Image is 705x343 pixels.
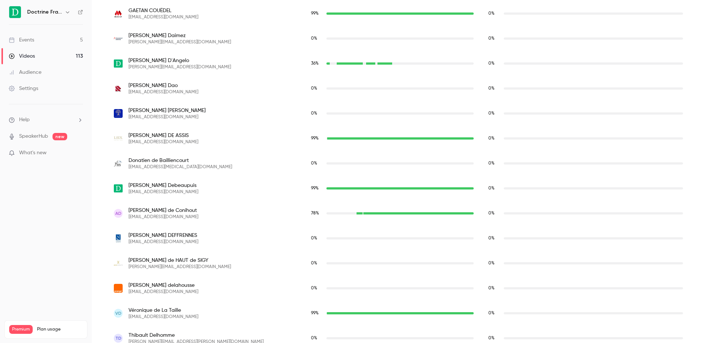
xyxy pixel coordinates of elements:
div: vdelataille@recamier-avocats.com [106,301,690,326]
span: 0 % [488,86,495,91]
h6: Doctrine France [27,8,62,16]
div: Settings [9,85,38,92]
span: Live watch time [311,185,323,192]
span: Replay watch time [488,35,500,42]
span: [EMAIL_ADDRESS][DOMAIN_NAME] [129,189,198,195]
span: 0 % [488,311,495,315]
span: [EMAIL_ADDRESS][DOMAIN_NAME] [129,114,206,120]
span: Replay watch time [488,160,500,167]
img: uggc.com [114,259,123,268]
span: Replay watch time [488,60,500,67]
img: Doctrine France [9,6,21,18]
span: 0 % [311,36,317,41]
span: Ad [115,210,122,217]
span: 0 % [488,211,495,216]
div: romain.debeaupuis@doctrine.fr [106,176,690,201]
span: 0 % [311,236,317,241]
div: fdeffrennes@themes.fr [106,226,690,251]
span: Live watch time [311,10,323,17]
span: Live watch time [311,85,323,92]
span: Plan usage [37,326,83,332]
img: recordati.com [114,84,123,93]
span: Replay watch time [488,235,500,242]
span: 0 % [488,336,495,340]
span: Live watch time [311,135,323,142]
span: 0 % [488,286,495,290]
span: 0 % [488,261,495,266]
span: 99 % [311,11,319,16]
span: [PERSON_NAME][EMAIL_ADDRESS][DOMAIN_NAME] [129,264,231,270]
span: 0 % [488,111,495,116]
span: [PERSON_NAME] Dao [129,82,198,89]
img: fromont-briens.com [114,34,123,43]
div: comptabilite@lsix.fr [106,126,690,151]
span: 0 % [488,236,495,241]
span: Replay watch time [488,135,500,142]
span: 78 % [311,211,319,216]
span: Live watch time [311,285,323,292]
span: [PERSON_NAME] [PERSON_NAME] [129,107,206,114]
span: Replay watch time [488,210,500,217]
div: c.delahousse@orange.fr [106,276,690,301]
span: 0 % [488,161,495,166]
span: Help [19,116,30,124]
span: 0 % [488,186,495,191]
div: d.debailliencourt@hms-avocats.com [106,151,690,176]
img: lsix.fr [114,134,123,143]
span: Live watch time [311,260,323,267]
span: [PERSON_NAME] D'Angelo [129,57,231,64]
span: [PERSON_NAME] DEFFRENNES [129,232,198,239]
span: 36 % [311,61,319,66]
div: arthurdeconihout@gmail.com [106,201,690,226]
span: Replay watch time [488,335,500,342]
div: enzo.dangelo@doctrine.fr [106,51,690,76]
span: Live watch time [311,110,323,117]
li: help-dropdown-opener [9,116,83,124]
span: [EMAIL_ADDRESS][DOMAIN_NAME] [129,239,198,245]
span: Véronique de La Taille [129,307,198,314]
span: Replay watch time [488,110,500,117]
span: [PERSON_NAME] Debeaupuis [129,182,198,189]
span: [EMAIL_ADDRESS][DOMAIN_NAME] [129,214,198,220]
span: 0 % [488,36,495,41]
img: novalegal.fr [114,109,123,118]
span: Live watch time [311,335,323,342]
span: What's new [19,149,47,157]
span: [EMAIL_ADDRESS][DOMAIN_NAME] [129,14,198,20]
div: Audience [9,69,41,76]
span: Donatien de Bailliencourt [129,157,232,164]
span: [PERSON_NAME] de HAUT de SIGY [129,257,231,264]
span: Vd [115,310,122,317]
span: [EMAIL_ADDRESS][MEDICAL_DATA][DOMAIN_NAME] [129,164,232,170]
span: [EMAIL_ADDRESS][DOMAIN_NAME] [129,314,198,320]
span: 0 % [311,161,317,166]
span: TD [115,335,122,342]
span: Replay watch time [488,10,500,17]
img: macsf.fr [114,9,123,18]
span: 0 % [488,61,495,66]
span: Live watch time [311,35,323,42]
div: gaetan.couedel@macsf.fr [106,1,690,26]
img: doctrine.fr [114,59,123,68]
span: 99 % [311,136,319,141]
img: hms-avocats.com [114,159,123,168]
span: [EMAIL_ADDRESS][DOMAIN_NAME] [129,89,198,95]
img: orange.fr [114,284,123,293]
img: themes.fr [114,234,123,243]
span: [PERSON_NAME][EMAIL_ADDRESS][DOMAIN_NAME] [129,39,231,45]
span: [PERSON_NAME] de Conihout [129,207,198,214]
div: ddavid@novalegal.fr [106,101,690,126]
span: [PERSON_NAME] DE ASSIS [129,132,198,139]
span: Live watch time [311,310,323,317]
div: Events [9,36,34,44]
span: [PERSON_NAME] delahousse [129,282,198,289]
img: doctrine.fr [114,184,123,193]
span: 0 % [488,11,495,16]
span: 99 % [311,186,319,191]
span: 99 % [311,311,319,315]
span: GAETAN COUËDEL [129,7,198,14]
span: Replay watch time [488,285,500,292]
span: [PERSON_NAME][EMAIL_ADDRESS][DOMAIN_NAME] [129,64,231,70]
span: 0 % [488,136,495,141]
span: new [53,133,67,140]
